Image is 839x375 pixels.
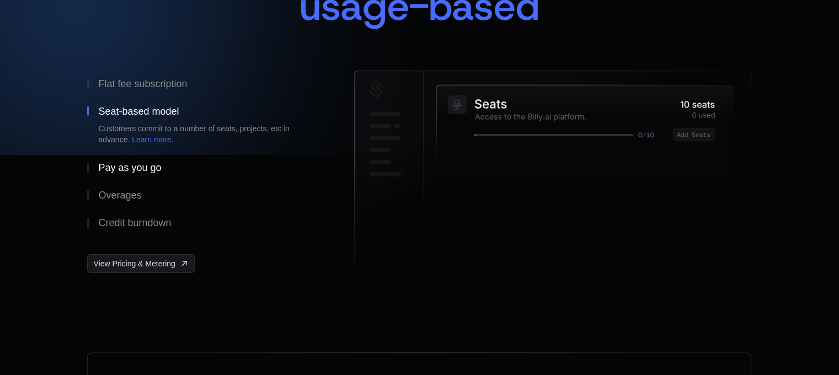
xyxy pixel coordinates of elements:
[87,254,194,273] a: [object Object],[object Object]
[132,135,172,144] a: Learn more
[98,79,187,89] div: Flat fee subscription
[98,123,308,145] div: Customers commit to a number of seats, projects, etc in advance. .
[681,101,715,108] g: 10 seats
[639,132,643,137] g: 0
[98,163,161,173] div: Pay as you go
[98,106,179,116] div: Seat-based model
[87,70,319,98] button: Flat fee subscription
[87,181,319,209] button: Overages
[643,132,654,137] g: /10
[87,154,319,181] button: Pay as you go
[693,113,697,118] g: 0
[699,113,715,118] g: used
[87,209,319,237] button: Credit burndown
[98,190,141,200] div: Overages
[87,98,319,154] button: Seat-based modelCustomers commit to a number of seats, projects, etc in advance. Learn more.
[98,218,171,228] div: Credit burndown
[93,258,175,269] span: View Pricing & Metering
